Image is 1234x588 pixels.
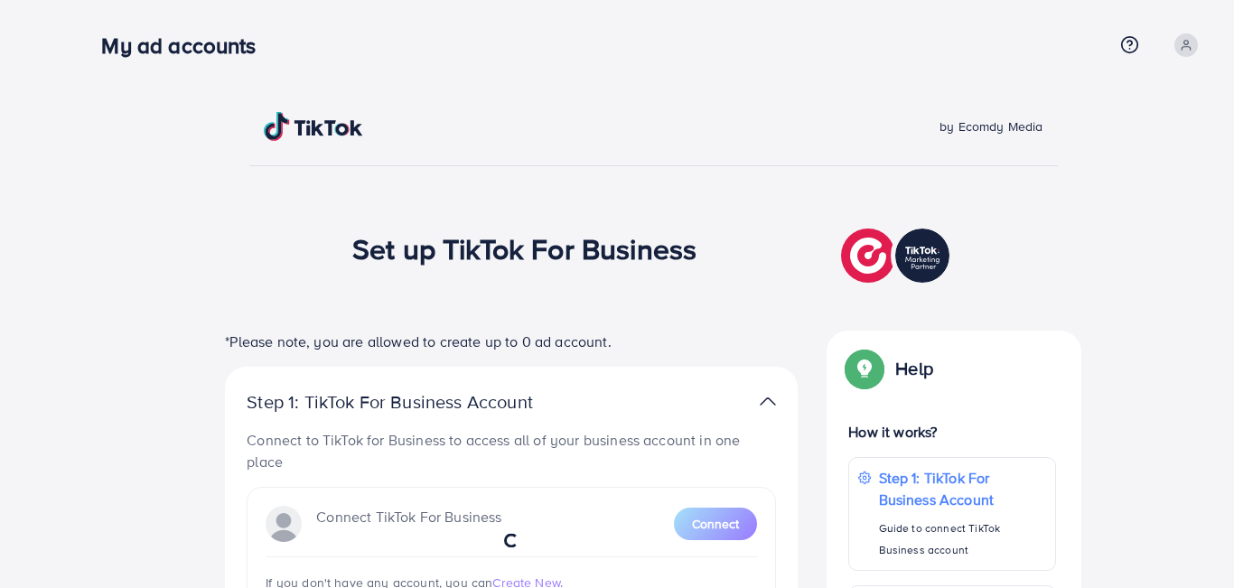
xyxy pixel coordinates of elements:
h3: My ad accounts [101,33,270,59]
img: TikTok partner [760,388,776,415]
img: TikTok partner [841,224,954,287]
p: Help [895,358,933,379]
p: How it works? [848,421,1056,443]
p: Step 1: TikTok For Business Account [247,391,590,413]
h1: Set up TikTok For Business [352,231,696,266]
p: Guide to connect TikTok Business account [879,518,1046,561]
span: by Ecomdy Media [940,117,1042,135]
p: *Please note, you are allowed to create up to 0 ad account. [225,331,798,352]
p: Step 1: TikTok For Business Account [879,467,1046,510]
img: TikTok [264,112,363,141]
img: Popup guide [848,352,881,385]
